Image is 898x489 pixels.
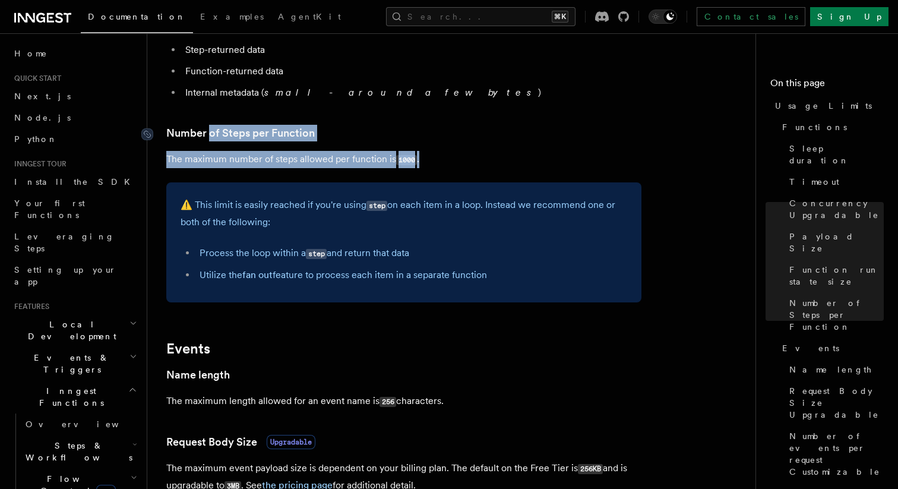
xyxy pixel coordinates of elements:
a: Leveraging Steps [10,226,140,259]
span: Events & Triggers [10,352,129,376]
span: Number of Steps per Function [789,297,884,333]
a: Function run state size [785,259,884,292]
span: Payload Size [789,231,884,254]
button: Steps & Workflows [21,435,140,468]
button: Toggle dark mode [649,10,677,24]
a: Request Body SizeUpgradable [166,434,315,450]
span: Functions [782,121,847,133]
span: Features [10,302,49,311]
span: Examples [200,12,264,21]
p: The maximum number of steps allowed per function is . [166,151,641,168]
span: Documentation [88,12,186,21]
a: Node.js [10,107,140,128]
code: step [306,249,327,259]
button: Inngest Functions [10,380,140,414]
span: Sleep duration [789,143,884,166]
a: Events [166,340,210,357]
span: Leveraging Steps [14,232,115,253]
p: The maximum length allowed for an event name is characters. [166,393,641,410]
code: step [366,201,387,211]
span: Setting up your app [14,265,116,286]
a: Usage Limits [770,95,884,116]
span: Your first Functions [14,198,85,220]
a: Name length [785,359,884,380]
span: Timeout [789,176,839,188]
span: Function run state size [789,264,884,288]
li: Utilize the feature to process each item in a separate function [196,267,627,283]
span: Number of events per request Customizable [789,430,884,478]
span: Inngest tour [10,159,67,169]
span: Local Development [10,318,129,342]
a: Overview [21,414,140,435]
button: Local Development [10,314,140,347]
a: Events [777,337,884,359]
a: Your first Functions [10,193,140,226]
a: Install the SDK [10,171,140,193]
span: Usage Limits [775,100,872,112]
a: Contact sales [697,7,805,26]
a: Payload Size [785,226,884,259]
a: AgentKit [271,4,348,32]
span: Inngest Functions [10,385,128,409]
span: Upgradable [267,435,315,449]
code: 256KB [578,464,603,474]
li: Internal metadata ( ) [182,84,641,101]
code: 256 [380,397,396,407]
span: Install the SDK [14,177,137,187]
a: Sleep duration [785,138,884,171]
p: ⚠️ This limit is easily reached if you're using on each item in a loop. Instead we recommend one ... [181,197,627,231]
span: Steps & Workflows [21,440,132,463]
span: Node.js [14,113,71,122]
span: Overview [26,419,148,429]
li: Step-returned data [182,42,641,58]
a: Concurrency Upgradable [785,193,884,226]
li: Process the loop within a and return that data [196,245,627,262]
a: Examples [193,4,271,32]
em: small - around a few bytes [264,87,538,98]
a: Home [10,43,140,64]
a: Number of events per request Customizable [785,425,884,482]
span: Request Body Size Upgradable [789,385,884,421]
h4: On this page [770,76,884,95]
span: Name length [789,364,872,376]
span: Concurrency Upgradable [789,197,884,221]
a: Documentation [81,4,193,33]
kbd: ⌘K [552,11,568,23]
a: Python [10,128,140,150]
button: Search...⌘K [386,7,576,26]
code: 1000 [396,155,417,165]
a: Number of Steps per Function [166,125,315,141]
span: Quick start [10,74,61,83]
span: Next.js [14,92,71,101]
a: Request Body Size Upgradable [785,380,884,425]
a: Number of Steps per Function [785,292,884,337]
a: Sign Up [810,7,888,26]
span: Python [14,134,58,144]
a: Functions [777,116,884,138]
a: Setting up your app [10,259,140,292]
span: Events [782,342,839,354]
li: Function-returned data [182,63,641,80]
a: Next.js [10,86,140,107]
span: Home [14,48,48,59]
button: Events & Triggers [10,347,140,380]
a: fan out [242,269,273,280]
a: Name length [166,367,230,383]
a: Timeout [785,171,884,193]
span: AgentKit [278,12,341,21]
